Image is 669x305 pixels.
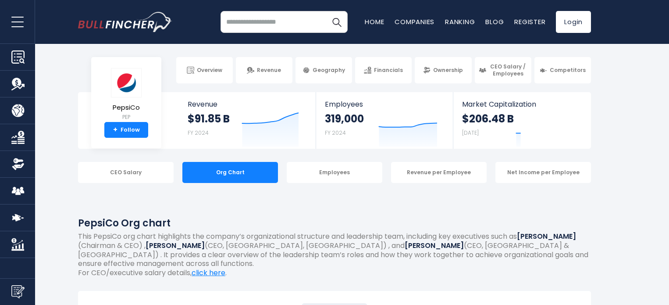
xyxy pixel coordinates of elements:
[111,104,142,111] span: PepsiCo
[325,129,346,136] small: FY 2024
[287,162,382,183] div: Employees
[365,17,384,26] a: Home
[550,67,586,74] span: Competitors
[433,67,463,74] span: Ownership
[146,240,205,251] b: [PERSON_NAME]
[405,240,464,251] b: [PERSON_NAME]
[485,17,504,26] a: Blog
[188,112,230,126] strong: $91.85 B
[113,126,117,134] strong: +
[462,112,514,126] strong: $206.48 B
[78,12,172,32] img: bullfincher logo
[374,67,403,74] span: Financials
[534,57,591,83] a: Competitors
[182,162,278,183] div: Org Chart
[326,11,348,33] button: Search
[295,57,352,83] a: Geography
[78,269,591,278] p: For CEO/executive salary details, .
[236,57,292,83] a: Revenue
[395,17,434,26] a: Companies
[78,216,591,230] h1: PepsiCo Org chart
[197,67,222,74] span: Overview
[475,57,531,83] a: CEO Salary / Employees
[316,92,452,149] a: Employees 319,000 FY 2024
[78,162,174,183] div: CEO Salary
[11,158,25,171] img: Ownership
[355,57,412,83] a: Financials
[517,231,576,241] b: [PERSON_NAME]
[325,112,364,126] strong: 319,000
[78,232,591,269] p: This PepsiCo org chart highlights the company’s organizational structure and leadership team, inc...
[489,63,527,77] span: CEO Salary / Employees
[179,92,316,149] a: Revenue $91.85 B FY 2024
[415,57,471,83] a: Ownership
[192,268,225,278] a: click here
[514,17,545,26] a: Register
[495,162,591,183] div: Net Income per Employee
[325,100,444,108] span: Employees
[78,12,172,32] a: Go to homepage
[462,129,479,136] small: [DATE]
[110,68,142,122] a: PepsiCo PEP
[188,100,307,108] span: Revenue
[391,162,487,183] div: Revenue per Employee
[257,67,281,74] span: Revenue
[104,122,148,138] a: +Follow
[176,57,233,83] a: Overview
[556,11,591,33] a: Login
[453,92,590,149] a: Market Capitalization $206.48 B [DATE]
[462,100,581,108] span: Market Capitalization
[313,67,345,74] span: Geography
[111,113,142,121] small: PEP
[445,17,475,26] a: Ranking
[188,129,209,136] small: FY 2024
